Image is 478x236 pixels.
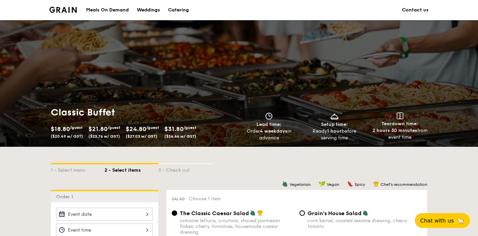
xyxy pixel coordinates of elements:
span: ($23.76 w/ GST) [88,134,120,139]
div: romaine lettuce, croutons, shaved parmesan flakes, cherry tomatoes, housemade caesar dressing [180,218,294,235]
div: 1 - Select menu [51,164,105,174]
span: The Classic Caesar Salad [180,210,249,216]
span: $21.80 [88,125,108,133]
span: Vegetarian [289,182,311,187]
span: Order 1 [56,194,76,200]
img: icon-teardown.65201eee.svg [397,112,403,119]
div: 3 - Check out [158,164,212,174]
div: Order in advance [239,128,299,141]
div: 2 - Select items [105,164,158,174]
strong: 2 hours 30 minutes [372,128,417,133]
button: Chat with us🦙 [415,213,470,228]
span: Chat with us [420,217,454,224]
span: $31.80 [164,125,184,133]
img: icon-chef-hat.a58ddaea.svg [373,181,379,187]
div: Ready before serving time [305,128,365,141]
div: from event time [370,127,430,141]
span: ($27.03 w/ GST) [126,134,157,139]
span: Lead time: [256,122,281,127]
span: /guest [108,125,120,130]
img: Grain [49,7,77,13]
span: $18.80 [51,125,70,133]
img: icon-clock.2db775ea.svg [264,112,274,120]
span: Teardown time: [382,121,418,127]
span: $24.80 [126,125,146,133]
strong: 4 weekdays [260,128,287,134]
img: icon-chef-hat.a58ddaea.svg [257,210,263,216]
div: corn kernel, roasted sesame dressing, cherry tomato [308,218,422,229]
span: Choose 1 item [189,196,221,202]
img: icon-dish.430c3a2e.svg [329,112,340,120]
input: Grain's House Saladcorn kernel, roasted sesame dressing, cherry tomato [300,210,305,216]
img: icon-vegetarian.fe4039eb.svg [250,210,256,216]
span: Vegan [327,182,339,187]
span: Setup time: [321,122,348,127]
img: icon-spicy.37a8142b.svg [347,181,353,187]
span: /guest [184,125,196,130]
span: Chef's recommendation [381,182,427,187]
a: Logotype [49,7,77,13]
span: ($20.49 w/ GST) [51,134,83,139]
span: Spicy [355,182,365,187]
input: The Classic Caesar Saladromaine lettuce, croutons, shaved parmesan flakes, cherry tomatoes, house... [172,210,177,216]
span: Salad [172,197,185,201]
span: Grain's House Salad [308,210,362,216]
span: ($34.66 w/ GST) [164,134,196,139]
span: /guest [146,125,159,130]
img: icon-vegan.f8ff3823.svg [319,181,325,187]
img: icon-vegetarian.fe4039eb.svg [362,210,368,216]
span: 🦙 [456,217,465,225]
strong: 1 hour [327,128,342,134]
span: /guest [70,125,83,130]
input: Event date [56,208,153,221]
img: icon-vegetarian.fe4039eb.svg [282,181,288,187]
h1: Classic Buffet [51,106,236,119]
